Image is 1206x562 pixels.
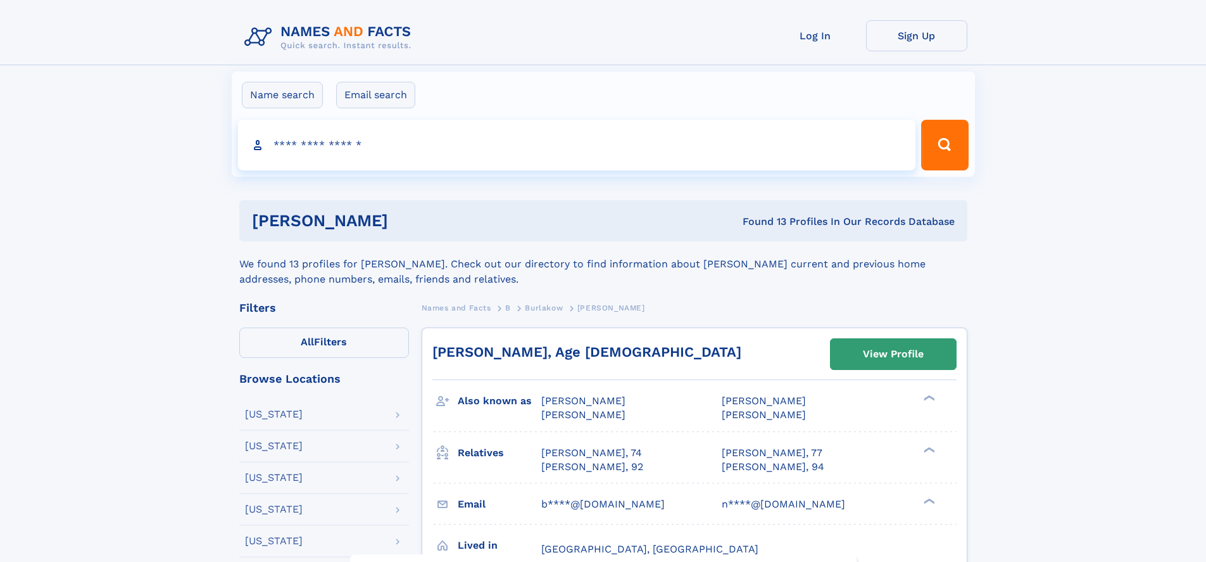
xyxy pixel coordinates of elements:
[541,460,643,474] a: [PERSON_NAME], 92
[921,120,968,170] button: Search Button
[765,20,866,51] a: Log In
[722,446,822,460] a: [PERSON_NAME], 77
[920,445,936,454] div: ❯
[245,473,303,483] div: [US_STATE]
[252,213,565,229] h1: [PERSON_NAME]
[239,241,967,287] div: We found 13 profiles for [PERSON_NAME]. Check out our directory to find information about [PERSON...
[525,300,563,316] a: Burlakow
[525,303,563,312] span: Burlakow
[239,302,409,314] div: Filters
[458,494,541,515] h3: Email
[577,303,645,312] span: [PERSON_NAME]
[541,543,758,555] span: [GEOGRAPHIC_DATA], [GEOGRAPHIC_DATA]
[831,339,956,369] a: View Profile
[722,395,806,407] span: [PERSON_NAME]
[863,340,924,369] div: View Profile
[432,344,741,360] a: [PERSON_NAME], Age [DEMOGRAPHIC_DATA]
[866,20,967,51] a: Sign Up
[336,82,415,108] label: Email search
[458,535,541,556] h3: Lived in
[565,215,955,229] div: Found 13 Profiles In Our Records Database
[238,120,916,170] input: search input
[541,395,625,407] span: [PERSON_NAME]
[722,409,806,421] span: [PERSON_NAME]
[242,82,323,108] label: Name search
[722,460,824,474] a: [PERSON_NAME], 94
[458,442,541,464] h3: Relatives
[541,409,625,421] span: [PERSON_NAME]
[458,390,541,412] h3: Also known as
[301,336,314,348] span: All
[422,300,491,316] a: Names and Facts
[920,497,936,505] div: ❯
[239,373,409,385] div: Browse Locations
[505,300,511,316] a: B
[245,504,303,514] div: [US_STATE]
[245,409,303,419] div: [US_STATE]
[239,20,422,54] img: Logo Names and Facts
[239,328,409,358] label: Filters
[245,441,303,451] div: [US_STATE]
[920,394,936,402] div: ❯
[245,536,303,546] div: [US_STATE]
[541,446,642,460] a: [PERSON_NAME], 74
[505,303,511,312] span: B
